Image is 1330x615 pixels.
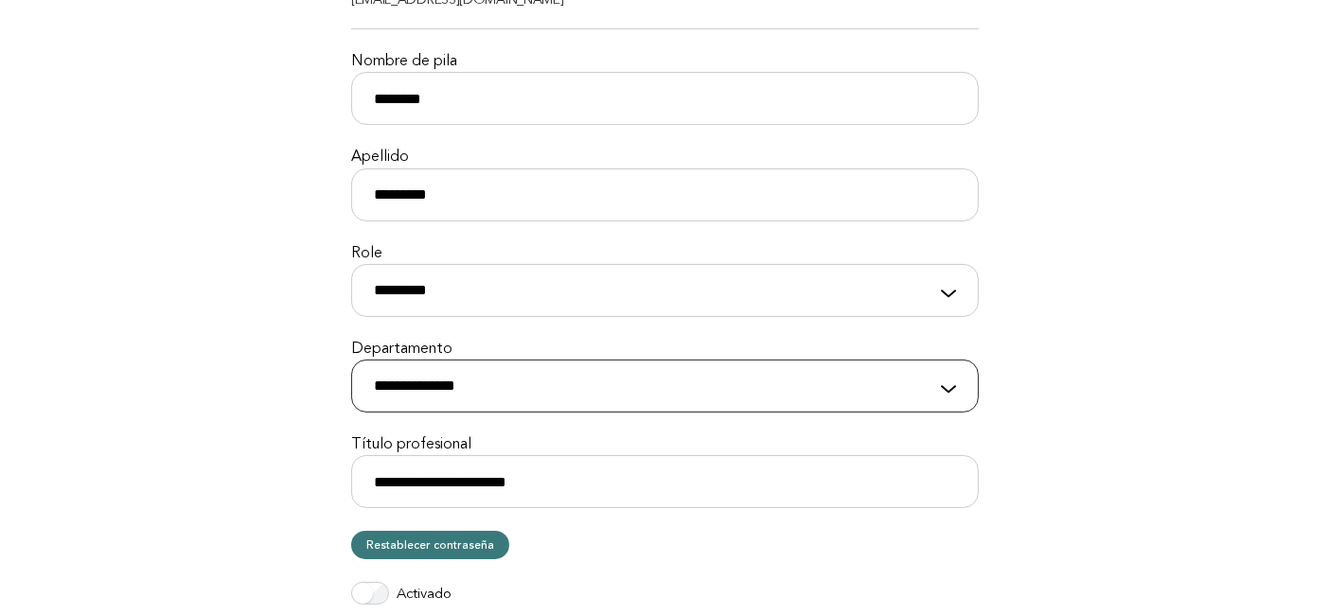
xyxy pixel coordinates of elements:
[351,531,509,559] a: Restablecer contraseña
[351,437,471,452] font: Título profesional
[397,588,452,602] font: Activado
[351,246,382,261] font: Role
[351,342,452,357] font: Departamento
[366,538,494,552] font: Restablecer contraseña
[351,54,457,69] font: Nombre de pila
[351,149,409,165] font: Apellido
